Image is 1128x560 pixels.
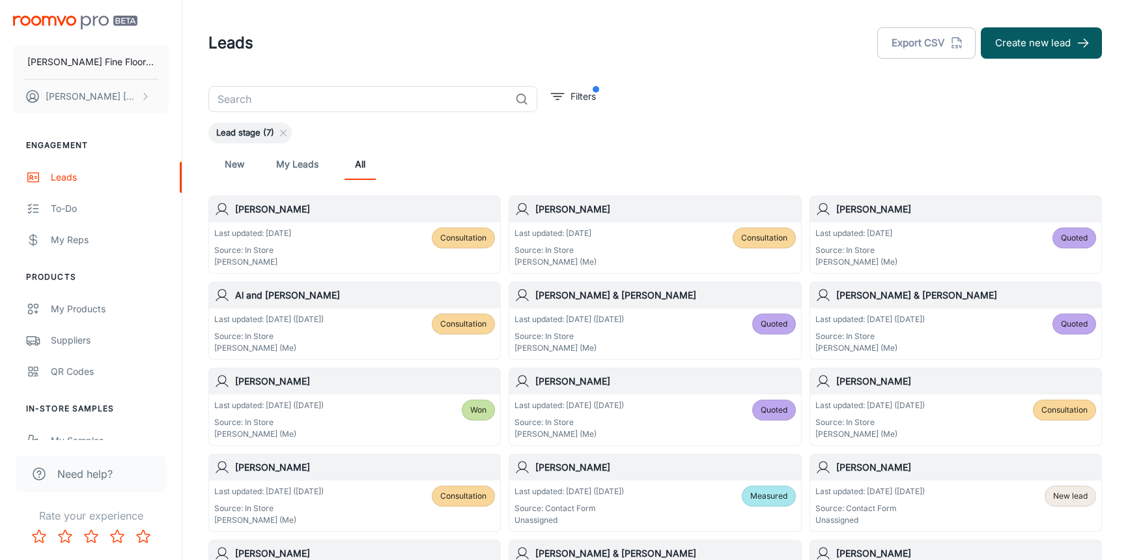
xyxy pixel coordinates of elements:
span: Consultation [440,232,486,244]
img: Roomvo PRO Beta [13,16,137,29]
h6: [PERSON_NAME] & [PERSON_NAME] [836,288,1096,302]
a: [PERSON_NAME]Last updated: [DATE]Source: In Store[PERSON_NAME] (Me)Quoted [810,196,1102,274]
div: My Products [51,302,169,316]
a: [PERSON_NAME]Last updated: [DATE]Source: In Store[PERSON_NAME] (Me)Consultation [509,196,801,274]
a: [PERSON_NAME]Last updated: [DATE] ([DATE])Source: Contact FormUnassignedNew lead [810,454,1102,532]
a: New [219,149,250,180]
p: Last updated: [DATE] ([DATE]) [515,314,624,325]
p: Source: In Store [815,331,925,342]
p: Last updated: [DATE] [515,228,597,239]
p: [PERSON_NAME] (Me) [214,514,324,526]
p: Source: In Store [214,244,291,256]
h6: [PERSON_NAME] & [PERSON_NAME] [535,288,795,302]
h6: [PERSON_NAME] [235,202,495,216]
button: Rate 2 star [52,523,78,550]
p: Last updated: [DATE] ([DATE]) [214,486,324,497]
p: [PERSON_NAME] [PERSON_NAME] [46,89,137,104]
p: Last updated: [DATE] ([DATE]) [214,400,324,411]
input: Search [208,86,510,112]
h6: [PERSON_NAME] [836,202,1096,216]
span: Won [470,404,486,416]
button: Create new lead [981,27,1102,59]
p: Source: Contact Form [515,503,624,514]
div: Lead stage (7) [208,123,292,143]
p: [PERSON_NAME] (Me) [214,428,324,440]
a: [PERSON_NAME]Last updated: [DATE] ([DATE])Source: In Store[PERSON_NAME] (Me)Won [208,368,501,446]
p: Last updated: [DATE] ([DATE]) [815,486,925,497]
p: [PERSON_NAME] (Me) [815,342,925,354]
p: Last updated: [DATE] [815,228,897,239]
p: Last updated: [DATE] ([DATE]) [515,400,624,411]
p: Last updated: [DATE] [214,228,291,239]
p: [PERSON_NAME] [214,256,291,268]
p: Unassigned [515,514,624,526]
div: My Samples [51,434,169,448]
a: [PERSON_NAME]Last updated: [DATE] ([DATE])Source: In Store[PERSON_NAME] (Me)Consultation [208,454,501,532]
div: Suppliers [51,333,169,347]
a: Al and [PERSON_NAME]Last updated: [DATE] ([DATE])Source: In Store[PERSON_NAME] (Me)Consultation [208,282,501,360]
p: Rate your experience [10,508,171,523]
p: Source: Contact Form [815,503,925,514]
p: Last updated: [DATE] ([DATE]) [515,486,624,497]
p: Source: In Store [515,244,597,256]
p: Source: In Store [515,417,624,428]
span: Quoted [761,404,787,416]
h6: [PERSON_NAME] [836,460,1096,475]
span: Consultation [440,318,486,330]
p: Last updated: [DATE] ([DATE]) [815,314,925,325]
div: QR Codes [51,364,169,379]
h1: Leads [208,31,253,55]
span: Measured [750,490,787,502]
p: Source: In Store [815,417,925,428]
a: [PERSON_NAME] & [PERSON_NAME]Last updated: [DATE] ([DATE])Source: In Store[PERSON_NAME] (Me)Quoted [810,282,1102,360]
div: To-do [51,201,169,216]
span: Consultation [440,490,486,502]
span: Quoted [761,318,787,330]
a: [PERSON_NAME]Last updated: [DATE]Source: In Store[PERSON_NAME]Consultation [208,196,501,274]
p: Source: In Store [214,331,324,342]
p: [PERSON_NAME] (Me) [214,342,324,354]
h6: [PERSON_NAME] [535,202,795,216]
button: [PERSON_NAME] [PERSON_NAME] [13,80,169,113]
button: Export CSV [877,27,976,59]
h6: [PERSON_NAME] [535,460,795,475]
p: [PERSON_NAME] Fine Floors, Inc [27,55,154,69]
span: New lead [1053,490,1088,502]
p: [PERSON_NAME] (Me) [815,256,897,268]
span: Quoted [1061,318,1088,330]
h6: [PERSON_NAME] [235,374,495,389]
span: Consultation [1041,404,1088,416]
a: [PERSON_NAME]Last updated: [DATE] ([DATE])Source: In Store[PERSON_NAME] (Me)Quoted [509,368,801,446]
a: All [345,149,376,180]
span: Consultation [741,232,787,244]
p: Source: In Store [214,503,324,514]
p: [PERSON_NAME] (Me) [515,428,624,440]
h6: [PERSON_NAME] [235,460,495,475]
span: Lead stage (7) [208,126,282,140]
button: Rate 1 star [26,523,52,550]
a: My Leads [276,149,318,180]
p: Last updated: [DATE] ([DATE]) [815,400,925,411]
div: My Reps [51,233,169,247]
button: [PERSON_NAME] Fine Floors, Inc [13,45,169,79]
p: Source: In Store [214,417,324,428]
p: Last updated: [DATE] ([DATE]) [214,314,324,325]
a: [PERSON_NAME]Last updated: [DATE] ([DATE])Source: Contact FormUnassignedMeasured [509,454,801,532]
h6: [PERSON_NAME] [535,374,795,389]
button: Rate 5 star [130,523,156,550]
p: [PERSON_NAME] (Me) [815,428,925,440]
button: Rate 3 star [78,523,104,550]
span: Quoted [1061,232,1088,244]
p: Filters [571,89,596,104]
button: Rate 4 star [104,523,130,550]
p: Source: In Store [515,331,624,342]
p: Unassigned [815,514,925,526]
a: [PERSON_NAME]Last updated: [DATE] ([DATE])Source: In Store[PERSON_NAME] (Me)Consultation [810,368,1102,446]
div: Leads [51,170,169,184]
h6: [PERSON_NAME] [836,374,1096,389]
p: [PERSON_NAME] (Me) [515,256,597,268]
a: [PERSON_NAME] & [PERSON_NAME]Last updated: [DATE] ([DATE])Source: In Store[PERSON_NAME] (Me)Quoted [509,282,801,360]
button: filter [548,86,599,107]
p: Source: In Store [815,244,897,256]
span: Need help? [57,466,113,482]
